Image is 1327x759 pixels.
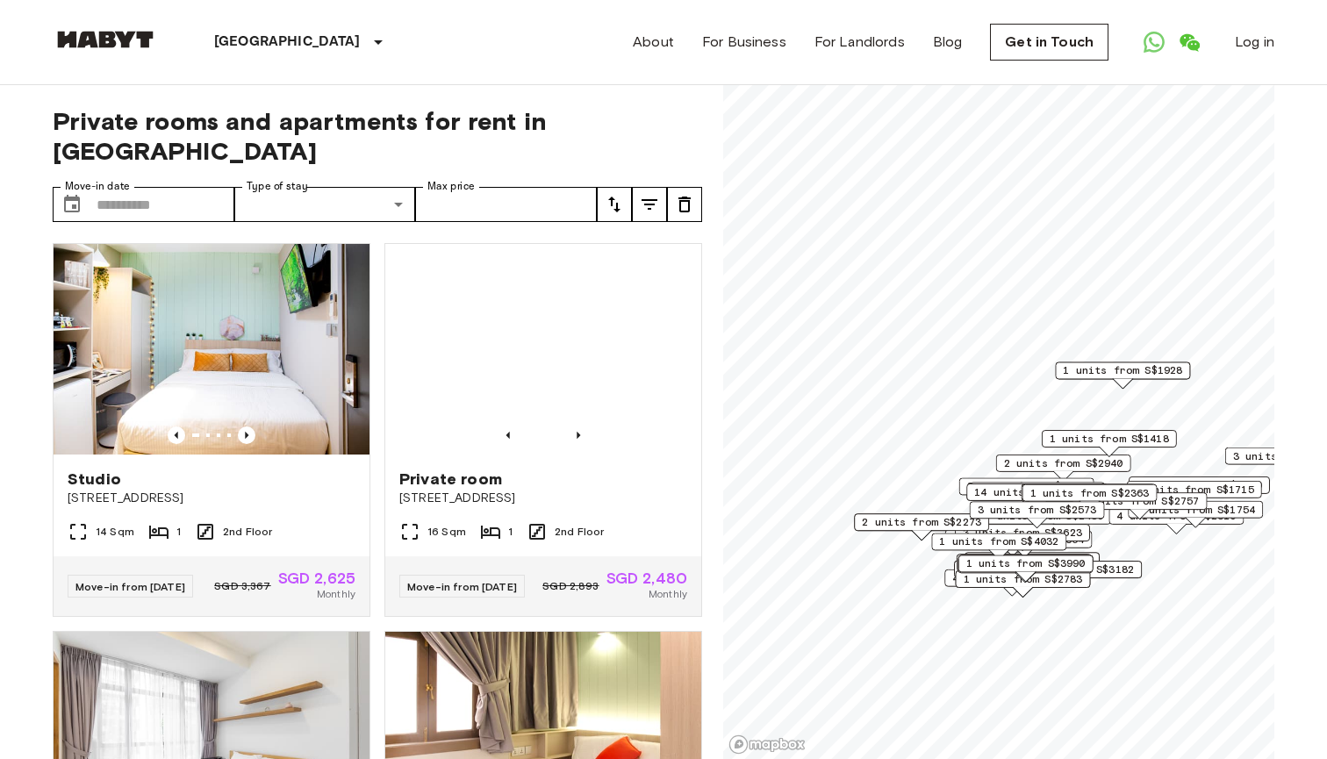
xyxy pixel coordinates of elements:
[247,179,308,194] label: Type of stay
[728,734,806,755] a: Mapbox logo
[68,490,355,507] span: [STREET_ADDRESS]
[966,555,1086,571] span: 1 units from S$3990
[1056,362,1191,389] div: Map marker
[1021,483,1156,511] div: Map marker
[939,533,1058,549] span: 1 units from S$4032
[649,586,687,602] span: Monthly
[1172,25,1207,60] a: Open WeChat
[68,469,121,490] span: Studio
[606,570,687,586] span: SGD 2,480
[1030,485,1150,501] span: 1 units from S$2363
[555,524,604,540] span: 2nd Floor
[1128,501,1263,528] div: Map marker
[597,187,632,222] button: tune
[931,533,1066,560] div: Map marker
[53,106,702,166] span: Private rooms and apartments for rent in [GEOGRAPHIC_DATA]
[1022,484,1158,512] div: Map marker
[75,580,185,593] span: Move-in from [DATE]
[963,525,1082,541] span: 3 units from S$3623
[958,555,1093,583] div: Map marker
[959,477,1094,505] div: Map marker
[970,482,1105,509] div: Map marker
[957,531,1092,558] div: Map marker
[1015,562,1134,577] span: 1 units from S$3182
[570,426,587,444] button: Previous image
[176,524,181,540] span: 1
[1235,32,1274,53] a: Log in
[223,524,272,540] span: 2nd Floor
[632,187,667,222] button: tune
[667,187,702,222] button: tune
[54,244,369,455] img: Marketing picture of unit SG-01-111-002-001
[427,179,475,194] label: Max price
[96,524,134,540] span: 14 Sqm
[952,570,1072,586] span: 4 units from S$1680
[967,478,1087,494] span: 3 units from S$1764
[399,469,502,490] span: Private room
[65,179,130,194] label: Move-in date
[862,514,981,530] span: 2 units from S$2273
[1072,492,1208,519] div: Map marker
[957,554,1092,581] div: Map marker
[1108,507,1244,534] div: Map marker
[633,32,674,53] a: About
[1004,455,1123,471] span: 2 units from S$2940
[966,483,1108,511] div: Map marker
[978,502,1097,518] span: 3 units from S$2573
[54,187,90,222] button: Choose date
[944,569,1080,597] div: Map marker
[702,32,786,53] a: For Business
[814,32,905,53] a: For Landlords
[385,244,701,455] img: Marketing picture of unit SG-01-021-008-01
[996,455,1131,482] div: Map marker
[427,524,466,540] span: 16 Sqm
[278,570,355,586] span: SGD 2,625
[384,243,702,617] a: Marketing picture of unit SG-01-021-008-01Previous imagePrevious imagePrivate room[STREET_ADDRESS...
[974,484,1100,500] span: 14 units from S$2348
[238,426,255,444] button: Previous image
[168,426,185,444] button: Previous image
[970,501,1105,528] div: Map marker
[1055,362,1190,389] div: Map marker
[964,571,1083,587] span: 1 units from S$2783
[1137,477,1262,493] span: 17 units from S$1480
[933,32,963,53] a: Blog
[1137,25,1172,60] a: Open WhatsApp
[1136,502,1255,518] span: 4 units from S$1754
[1042,430,1177,457] div: Map marker
[214,578,270,594] span: SGD 3,367
[1063,362,1182,378] span: 1 units from S$1928
[317,586,355,602] span: Monthly
[1135,482,1254,498] span: 1 units from S$1715
[214,32,361,53] p: [GEOGRAPHIC_DATA]
[542,578,599,594] span: SGD 2,893
[955,524,1090,551] div: Map marker
[954,561,1089,588] div: Map marker
[1129,476,1270,504] div: Map marker
[1080,493,1200,509] span: 2 units from S$2757
[854,513,989,541] div: Map marker
[508,524,513,540] span: 1
[53,31,158,48] img: Habyt
[407,580,517,593] span: Move-in from [DATE]
[53,243,370,617] a: Marketing picture of unit SG-01-111-002-001Previous imagePrevious imageStudio[STREET_ADDRESS]14 S...
[990,24,1108,61] a: Get in Touch
[956,570,1091,598] div: Map marker
[1007,561,1142,588] div: Map marker
[958,555,1094,582] div: Map marker
[1127,481,1262,508] div: Map marker
[1050,431,1169,447] span: 1 units from S$1418
[499,426,517,444] button: Previous image
[1116,508,1236,524] span: 4 units from S$2310
[399,490,687,507] span: [STREET_ADDRESS]
[965,552,1100,579] div: Map marker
